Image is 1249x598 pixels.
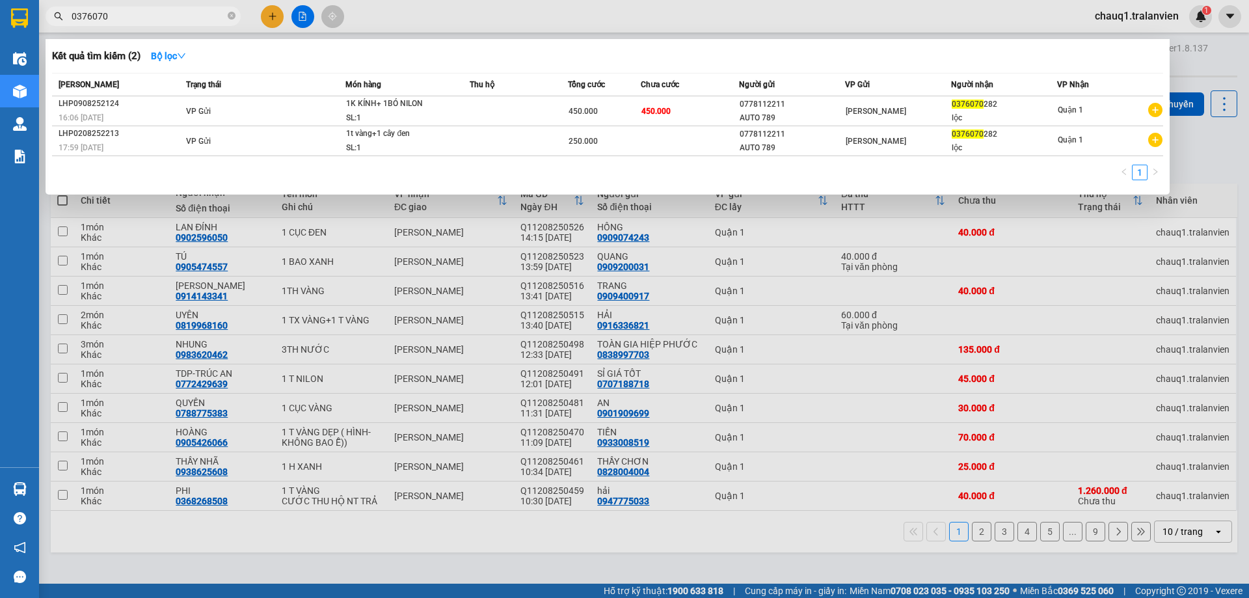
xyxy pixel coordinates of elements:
span: plus-circle [1148,133,1162,147]
a: 1 [1133,165,1147,180]
span: [PERSON_NAME] [59,80,119,89]
div: AUTO 789 [740,111,844,125]
span: Quận 1 [1058,105,1083,115]
li: Previous Page [1116,165,1132,180]
button: Bộ lọcdown [141,46,196,66]
img: logo-vxr [11,8,28,28]
span: close-circle [228,10,235,23]
span: question-circle [14,512,26,524]
input: Tìm tên, số ĐT hoặc mã đơn [72,9,225,23]
div: 0778112211 [740,128,844,141]
span: message [14,571,26,583]
img: solution-icon [13,150,27,163]
span: 0376070 [952,100,984,109]
div: LHP0908252124 [59,97,182,111]
span: left [1120,168,1128,176]
div: 282 [952,128,1056,141]
span: 16:06 [DATE] [59,113,103,122]
span: Quận 1 [1058,135,1083,144]
span: [PERSON_NAME] [846,137,906,146]
button: left [1116,165,1132,180]
span: Chưa cước [641,80,679,89]
span: 17:59 [DATE] [59,143,103,152]
span: [PERSON_NAME] [846,107,906,116]
span: Thu hộ [470,80,494,89]
li: Next Page [1148,165,1163,180]
span: Người nhận [951,80,993,89]
span: Tổng cước [568,80,605,89]
div: 282 [952,98,1056,111]
div: LHP0208252213 [59,127,182,141]
div: lộc [952,111,1056,125]
div: SL: 1 [346,141,444,156]
button: right [1148,165,1163,180]
span: VP Gửi [186,107,211,116]
li: 1 [1132,165,1148,180]
strong: Bộ lọc [151,51,186,61]
span: VP Gửi [845,80,870,89]
span: 250.000 [569,137,598,146]
span: VP Gửi [186,137,211,146]
span: plus-circle [1148,103,1162,117]
span: right [1151,168,1159,176]
div: 1t vàng+1 cây đen [346,127,444,141]
img: warehouse-icon [13,482,27,496]
div: 0778112211 [740,98,844,111]
div: lộc [952,141,1056,155]
div: 1K KÍNH+ 1BÓ NILON [346,97,444,111]
span: VP Nhận [1057,80,1089,89]
span: down [177,51,186,61]
div: SL: 1 [346,111,444,126]
h3: Kết quả tìm kiếm ( 2 ) [52,49,141,63]
span: Trạng thái [186,80,221,89]
div: AUTO 789 [740,141,844,155]
span: 0376070 [952,129,984,139]
span: notification [14,541,26,554]
span: close-circle [228,12,235,20]
span: Món hàng [345,80,381,89]
span: search [54,12,63,21]
span: 450.000 [641,107,671,116]
span: 450.000 [569,107,598,116]
img: warehouse-icon [13,85,27,98]
span: Người gửi [739,80,775,89]
img: warehouse-icon [13,52,27,66]
img: warehouse-icon [13,117,27,131]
